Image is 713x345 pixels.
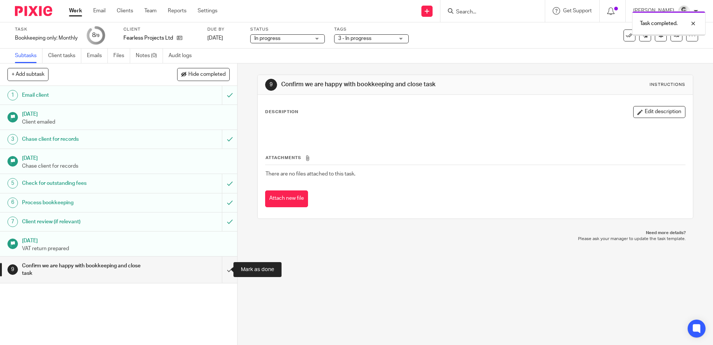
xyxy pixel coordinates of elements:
p: Fearless Projects Ltd [123,34,173,42]
a: Subtasks [15,49,43,63]
h1: Email client [22,90,150,101]
p: Description [265,109,298,115]
div: 3 [7,134,18,144]
a: Settings [198,7,217,15]
small: /9 [95,34,100,38]
a: Client tasks [48,49,81,63]
div: 5 [7,178,18,189]
a: Audit logs [169,49,197,63]
a: Emails [87,49,108,63]
div: Instructions [650,82,685,88]
h1: Confirm we are happy with bookkeeping and close task [281,81,491,88]
h1: [DATE] [22,153,230,162]
h1: Chase client for records [22,134,150,145]
a: Files [113,49,130,63]
label: Due by [207,27,241,32]
span: [DATE] [207,35,223,41]
label: Task [15,27,78,32]
p: Need more details? [265,230,685,236]
div: 6 [7,198,18,208]
label: Client [123,27,198,32]
p: Please ask your manager to update the task template. [265,236,685,242]
div: 8 [92,31,100,40]
span: In progress [254,36,280,41]
a: Notes (0) [136,49,163,63]
h1: Check for outstanding fees [22,178,150,189]
span: Attachments [266,156,301,160]
h1: Client review (if relevant) [22,216,150,227]
a: Work [69,7,82,15]
div: 9 [265,79,277,91]
p: Task completed. [640,20,678,27]
div: Bookkeeping only: Monthly [15,34,78,42]
a: Team [144,7,157,15]
h1: [DATE] [22,109,230,118]
span: Hide completed [188,72,226,78]
button: Edit description [633,106,685,118]
button: Hide completed [177,68,230,81]
a: Reports [168,7,186,15]
div: 1 [7,90,18,100]
span: 3 - In progress [338,36,371,41]
h1: Process bookkeeping [22,197,150,208]
p: VAT return prepared [22,245,230,252]
label: Status [250,27,325,32]
button: + Add subtask [7,68,48,81]
img: Andy_2025.jpg [678,5,690,17]
button: Attach new file [265,190,308,207]
img: Pixie [15,6,52,16]
label: Tags [334,27,409,32]
h1: Confirm we are happy with bookkeeping and close task [22,260,150,279]
a: Email [93,7,106,15]
h1: [DATE] [22,235,230,245]
span: There are no files attached to this task. [266,171,355,177]
div: 9 [7,264,18,275]
a: Clients [117,7,133,15]
p: Client emailed [22,118,230,126]
p: Chase client for records [22,162,230,170]
div: 7 [7,217,18,227]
